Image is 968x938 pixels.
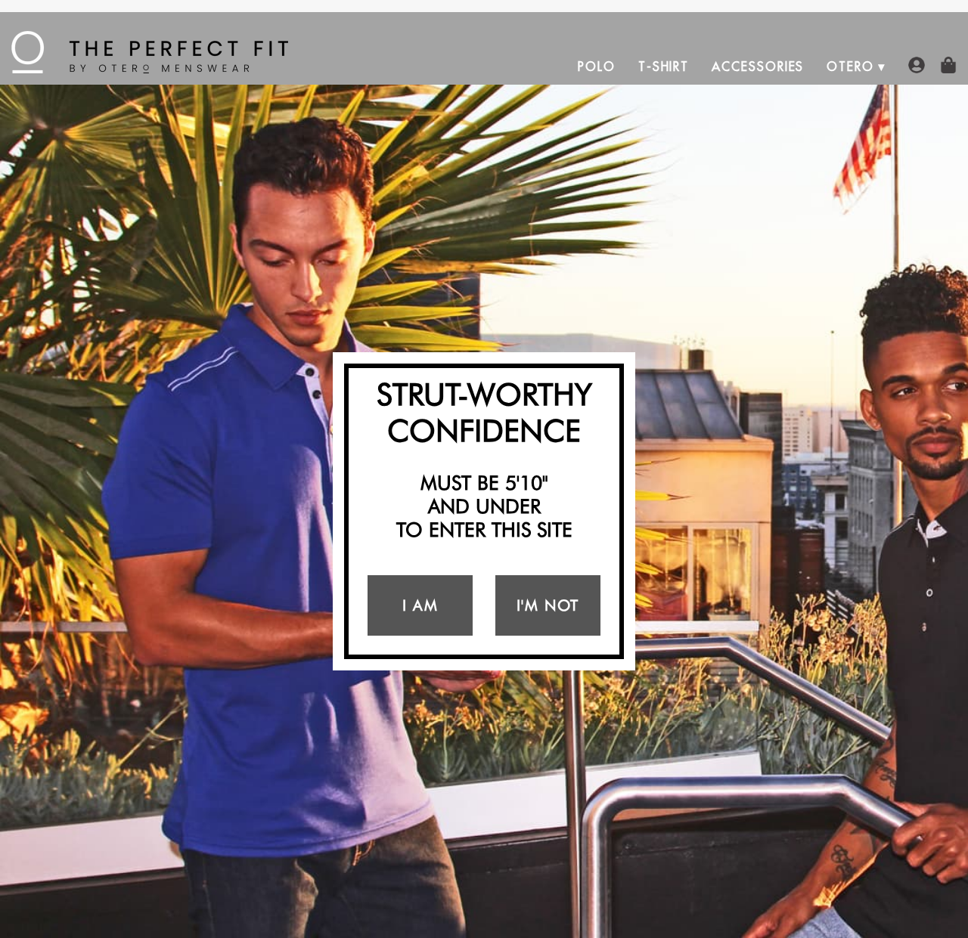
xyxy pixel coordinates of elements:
img: user-account-icon.png [908,57,925,73]
a: Otero [815,48,886,85]
h2: Must be 5'10" and under to enter this site [356,471,612,542]
a: T-Shirt [627,48,700,85]
a: Accessories [700,48,815,85]
a: Polo [566,48,627,85]
h2: Strut-Worthy Confidence [356,376,612,448]
a: I'm Not [495,575,600,636]
img: shopping-bag-icon.png [940,57,957,73]
img: The Perfect Fit - by Otero Menswear - Logo [11,31,288,73]
a: I Am [368,575,473,636]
